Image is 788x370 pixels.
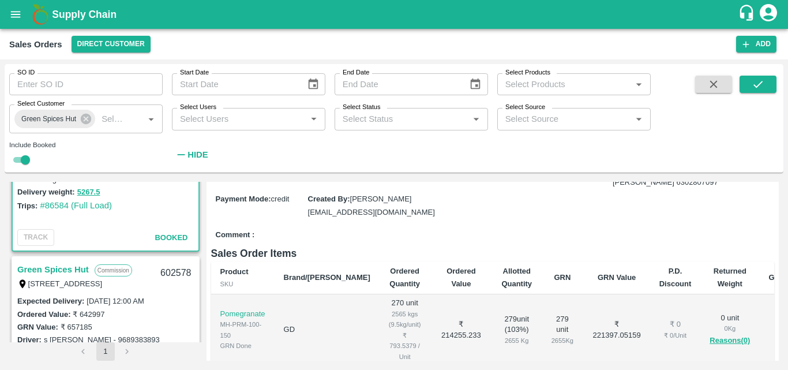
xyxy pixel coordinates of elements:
b: P.D. Discount [659,267,692,288]
button: Open [631,77,646,92]
button: Choose date [302,73,324,95]
div: 0 Kg [710,323,750,334]
label: ₹ 642997 [73,310,104,319]
button: Select DC [72,36,151,53]
span: Booked [155,233,187,242]
label: [STREET_ADDRESS] [28,279,103,288]
div: SKU [220,279,265,289]
button: open drawer [2,1,29,28]
div: Sales Orders [9,37,62,52]
button: Hide [172,145,211,165]
span: credit [271,195,290,203]
nav: pagination navigation [73,342,138,361]
span: Green Spices Hut [14,113,83,125]
label: Select Users [180,103,216,112]
b: Supply Chain [52,9,117,20]
label: Select Source [505,103,545,112]
label: Select Customer [17,99,65,109]
div: 602578 [153,260,198,287]
div: account of current user [758,2,779,27]
label: [DATE] 12:00 AM [87,297,144,305]
button: 5267.5 [77,186,100,199]
label: Delivery weight: [17,188,75,196]
td: ₹ 214255.233 [430,294,492,366]
button: Open [468,111,483,126]
p: Pomegranate [220,309,265,320]
div: GRN Done [220,341,265,351]
button: Choose date [464,73,486,95]
td: 270 unit [380,294,430,366]
button: Add [736,36,776,53]
p: Commission [95,264,132,276]
label: Select Products [505,68,550,77]
div: 2655 Kg [501,335,532,346]
a: Green Spices Hut [17,262,89,277]
div: 2565 kgs (9.5kg/unit) [389,309,421,330]
div: [PERSON_NAME] 6302807097 [613,177,718,188]
input: Enter SO ID [9,73,163,95]
div: Include Booked [9,140,163,150]
button: Reasons(0) [710,334,750,347]
label: Trips: [17,201,37,210]
td: ₹ 221397.05159 [584,294,650,366]
label: End Date [343,68,369,77]
input: End Date [335,73,460,95]
b: Returned Weight [714,267,746,288]
div: 0 unit [710,313,750,347]
b: Product [220,267,249,276]
label: ₹ 657185 [61,323,92,331]
div: Green Spices Hut [14,110,95,128]
input: Select Status [338,111,466,126]
input: Select Products [501,77,628,92]
input: Select Users [175,111,303,126]
b: GRN Value [598,273,636,282]
b: GRN [554,273,571,282]
label: Comment : [216,230,255,241]
label: Expected Delivery : [17,297,84,305]
button: Open [631,111,646,126]
b: Brand/[PERSON_NAME] [284,273,370,282]
label: Select Status [343,103,381,112]
span: [PERSON_NAME][EMAIL_ADDRESS][DOMAIN_NAME] [308,195,435,216]
b: Ordered Quantity [389,267,420,288]
label: Ordered Value: [17,310,70,319]
input: Select Source [501,111,628,126]
button: Open [306,111,321,126]
div: MH-PRM-100-150 [220,319,265,341]
label: Payment Mode : [216,195,271,203]
div: 279 unit ( 103 %) [501,314,532,346]
button: Open [144,111,159,126]
div: ₹ 0 / Unit [659,330,692,341]
b: Allotted Quantity [501,267,532,288]
label: s [PERSON_NAME] - 9689383893 [44,335,160,344]
label: Driver: [17,335,42,344]
h6: Sales Order Items [211,245,775,261]
input: Select Customer [97,111,125,126]
div: ₹ 793.5379 / Unit [389,330,421,362]
strong: Hide [187,150,208,159]
div: 2655 Kg [550,335,574,346]
label: Created By : [308,195,350,203]
div: 279 unit [550,314,574,346]
button: page 1 [96,342,115,361]
label: SO ID [17,68,35,77]
td: GD [275,294,380,366]
div: customer-support [738,4,758,25]
a: Supply Chain [52,6,738,23]
a: #86584 (Full Load) [40,201,112,210]
b: Ordered Value [446,267,476,288]
input: Start Date [172,73,298,95]
div: ₹ 0 [659,319,692,330]
label: Start Date [180,68,209,77]
img: logo [29,3,52,26]
label: GRN Value: [17,323,58,331]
